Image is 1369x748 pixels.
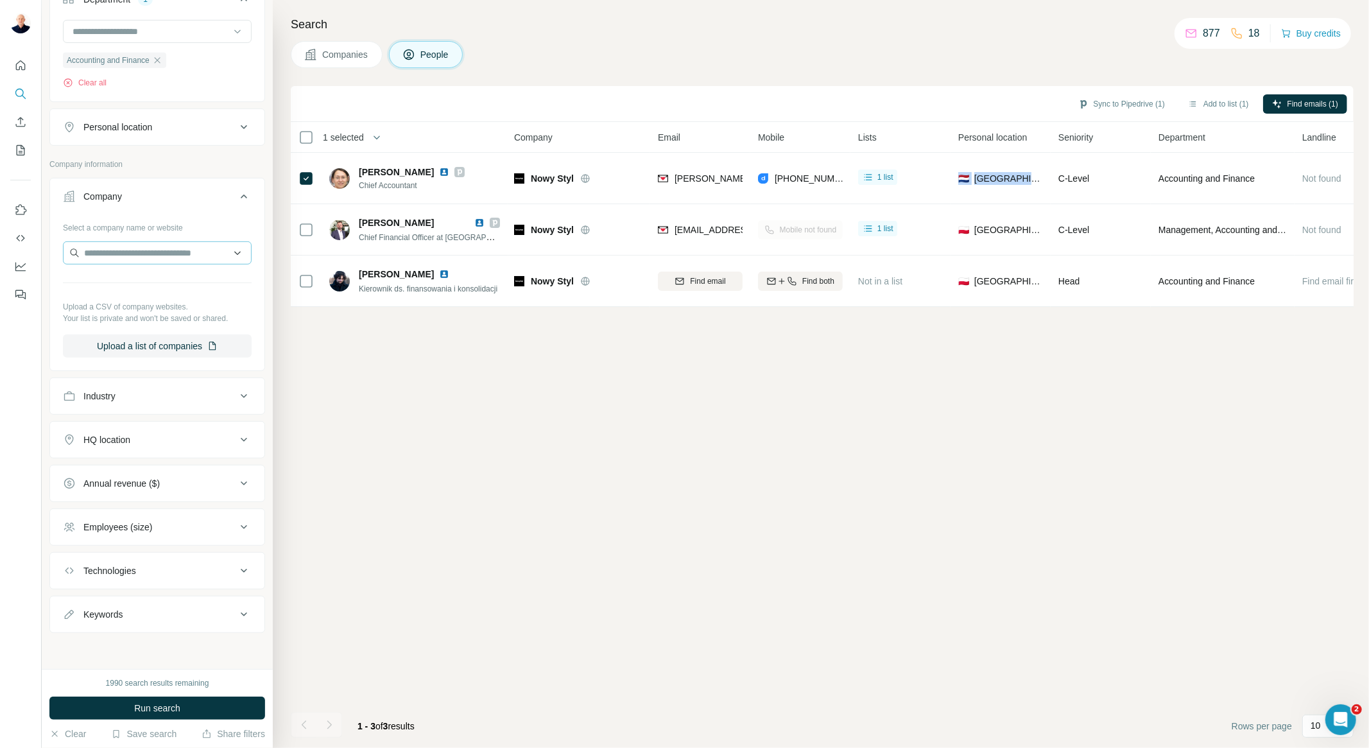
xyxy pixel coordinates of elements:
span: Mobile [758,131,784,144]
p: Your list is private and won't be saved or shared. [63,313,252,324]
span: results [357,721,415,731]
span: Lists [858,131,877,144]
p: 18 [1248,26,1260,41]
div: Select a company name or website [63,217,252,234]
button: Find both [758,272,843,291]
button: Find emails (1) [1263,94,1347,114]
button: Upload a list of companies [63,335,252,358]
button: Enrich CSV [10,110,31,134]
button: HQ location [50,424,264,455]
button: Add to list (1) [1179,94,1258,114]
span: [GEOGRAPHIC_DATA] [974,223,1043,236]
p: Upload a CSV of company websites. [63,301,252,313]
img: provider findymail logo [658,223,668,236]
span: Management, Accounting and Finance [1158,223,1287,236]
div: Industry [83,390,116,403]
button: Clear all [63,77,107,89]
button: Feedback [10,283,31,306]
img: Avatar [329,168,350,189]
span: [GEOGRAPHIC_DATA] [974,172,1043,185]
span: Personal location [958,131,1027,144]
span: Chief Financial Officer at [GEOGRAPHIC_DATA] [359,232,525,242]
span: Accounting and Finance [1158,275,1255,288]
span: People [420,48,450,61]
p: 877 [1203,26,1220,41]
span: Not found [1302,173,1341,184]
span: 🇳🇱 [958,172,969,185]
img: LinkedIn logo [474,218,485,228]
button: Buy credits [1281,24,1341,42]
div: 1990 search results remaining [106,677,209,689]
button: Quick start [10,54,31,77]
button: Employees (size) [50,512,264,543]
div: Personal location [83,121,152,134]
button: Technologies [50,555,264,586]
span: C-Level [1058,173,1089,184]
span: 2 [1352,704,1362,715]
button: Use Surfe API [10,227,31,250]
h4: Search [291,15,1354,33]
img: Avatar [10,13,31,33]
span: Rows per page [1232,720,1292,733]
span: [PERSON_NAME] [359,166,434,178]
span: Run search [134,702,180,715]
div: Employees (size) [83,521,152,534]
img: LinkedIn logo [439,167,449,177]
button: Run search [49,697,265,720]
div: Company [83,190,122,203]
span: [PERSON_NAME] [359,218,434,228]
span: Find both [802,275,834,287]
img: Avatar [329,220,350,240]
span: Email [658,131,680,144]
p: Company information [49,159,265,170]
button: Search [10,82,31,105]
span: 1 list [877,223,893,234]
span: of [375,721,383,731]
img: Logo of Nowy Styl [514,173,524,184]
span: 1 list [877,171,893,183]
span: [PERSON_NAME] [359,268,434,281]
img: Logo of Nowy Styl [514,225,524,235]
p: 10 [1311,719,1321,732]
span: Accounting and Finance [67,55,150,66]
img: Logo of Nowy Styl [514,276,524,286]
iframe: Intercom live chat [1325,704,1356,735]
span: Company [514,131,553,144]
img: Avatar [329,271,350,291]
img: provider datagma logo [758,172,768,185]
span: Head [1058,276,1080,286]
button: Company [50,181,264,217]
div: Keywords [83,608,123,621]
button: Sync to Pipedrive (1) [1069,94,1174,114]
button: Use Surfe on LinkedIn [10,198,31,222]
button: Personal location [50,112,264,143]
span: 1 selected [323,131,364,144]
button: Share filters [202,727,265,740]
button: Industry [50,381,264,412]
button: Save search [111,727,177,740]
span: [GEOGRAPHIC_DATA] [974,275,1043,288]
span: Seniority [1058,131,1093,144]
span: Not found [1302,225,1341,235]
div: Technologies [83,564,136,577]
span: Find email first [1302,276,1361,286]
button: Dashboard [10,255,31,278]
span: [PERSON_NAME][EMAIL_ADDRESS][DOMAIN_NAME] [675,173,900,184]
span: 🇵🇱 [958,223,969,236]
span: 🇵🇱 [958,275,969,288]
span: Kierownik ds. finansowania i konsolidacji [359,284,497,293]
span: Department [1158,131,1205,144]
img: LinkedIn logo [439,269,449,279]
img: provider findymail logo [658,172,668,185]
span: Nowy Styl [531,275,574,288]
span: Nowy Styl [531,223,574,236]
span: C-Level [1058,225,1089,235]
span: 3 [383,721,388,731]
button: My lists [10,139,31,162]
button: Keywords [50,599,264,630]
span: Landline [1302,131,1336,144]
span: 1 - 3 [357,721,375,731]
span: [EMAIL_ADDRESS][DOMAIN_NAME] [675,225,827,235]
span: Find email [690,275,725,287]
span: Companies [322,48,369,61]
